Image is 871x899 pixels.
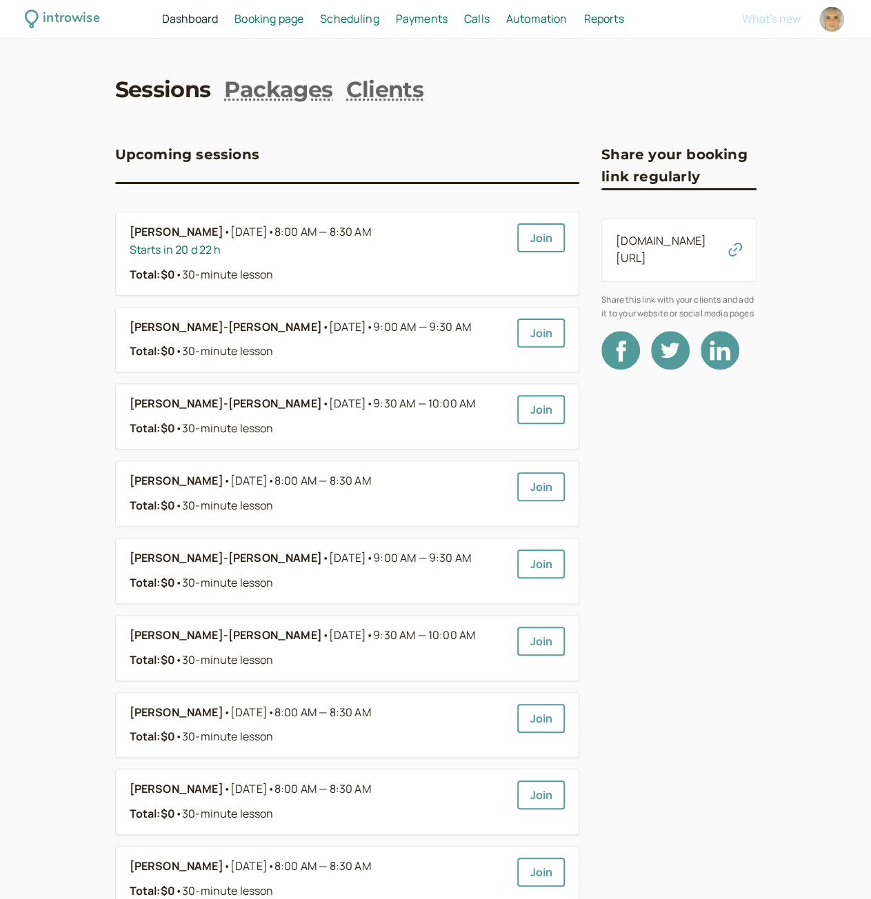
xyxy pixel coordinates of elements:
[517,319,565,347] a: Join
[175,421,182,436] span: •
[517,223,565,252] a: Join
[130,704,223,722] b: [PERSON_NAME]
[224,74,332,105] a: Packages
[396,11,448,26] span: Payments
[130,883,175,898] strong: Total: $0
[175,421,274,436] span: 30-minute lesson
[373,396,475,411] span: 9:30 AM — 10:00 AM
[373,627,475,643] span: 9:30 AM — 10:00 AM
[130,223,223,241] b: [PERSON_NAME]
[329,319,471,336] span: [DATE]
[322,319,329,336] span: •
[175,575,274,590] span: 30-minute lesson
[329,549,471,567] span: [DATE]
[601,293,757,320] span: Share this link with your clients and add it to your website or social media pages
[175,806,182,821] span: •
[130,395,322,413] b: [PERSON_NAME]-[PERSON_NAME]
[175,729,274,744] span: 30-minute lesson
[130,472,223,490] b: [PERSON_NAME]
[130,395,507,438] a: [PERSON_NAME]-[PERSON_NAME]•[DATE]•9:30 AM — 10:00 AMTotal:$0•30-minute lesson
[130,780,223,798] b: [PERSON_NAME]
[130,549,507,592] a: [PERSON_NAME]-[PERSON_NAME]•[DATE]•9:00 AM — 9:30 AMTotal:$0•30-minute lesson
[517,704,565,733] a: Join
[234,10,303,28] a: Booking page
[817,5,846,34] a: Account
[322,549,329,567] span: •
[517,549,565,578] a: Join
[115,74,211,105] a: Sessions
[366,396,373,411] span: •
[517,472,565,501] a: Join
[130,343,175,358] strong: Total: $0
[162,10,218,28] a: Dashboard
[175,267,274,282] span: 30-minute lesson
[268,473,274,488] span: •
[268,858,274,873] span: •
[274,705,371,720] span: 8:00 AM — 8:30 AM
[130,319,322,336] b: [PERSON_NAME]-[PERSON_NAME]
[230,472,371,490] span: [DATE]
[373,319,471,334] span: 9:00 AM — 9:30 AM
[175,652,182,667] span: •
[230,223,371,241] span: [DATE]
[268,705,274,720] span: •
[175,343,182,358] span: •
[517,780,565,809] a: Join
[517,627,565,656] a: Join
[274,473,371,488] span: 8:00 AM — 8:30 AM
[130,472,507,515] a: [PERSON_NAME]•[DATE]•8:00 AM — 8:30 AMTotal:$0•30-minute lesson
[583,10,623,28] a: Reports
[396,10,448,28] a: Payments
[506,10,568,28] a: Automation
[373,550,471,565] span: 9:00 AM — 9:30 AM
[274,224,371,239] span: 8:00 AM — 8:30 AM
[464,11,490,26] span: Calls
[366,627,373,643] span: •
[175,652,274,667] span: 30-minute lesson
[175,729,182,744] span: •
[175,575,182,590] span: •
[130,223,507,284] a: [PERSON_NAME]•[DATE]•8:00 AM — 8:30 AMStarts in 20 d 22 hTotal:$0•30-minute lesson
[130,575,175,590] strong: Total: $0
[230,780,371,798] span: [DATE]
[130,858,223,876] b: [PERSON_NAME]
[162,11,218,26] span: Dashboard
[43,8,99,30] div: introwise
[464,10,490,28] a: Calls
[274,858,371,873] span: 8:00 AM — 8:30 AM
[130,319,507,361] a: [PERSON_NAME]-[PERSON_NAME]•[DATE]•9:00 AM — 9:30 AMTotal:$0•30-minute lesson
[230,858,371,876] span: [DATE]
[223,223,230,241] span: •
[175,883,274,898] span: 30-minute lesson
[322,395,329,413] span: •
[742,12,801,25] button: What's new
[322,627,329,645] span: •
[320,10,379,28] a: Scheduling
[175,267,182,282] span: •
[223,704,230,722] span: •
[517,858,565,887] a: Join
[616,233,706,266] a: [DOMAIN_NAME][URL]
[25,8,100,30] a: introwise
[130,806,175,821] strong: Total: $0
[130,780,507,823] a: [PERSON_NAME]•[DATE]•8:00 AM — 8:30 AMTotal:$0•30-minute lesson
[175,806,274,821] span: 30-minute lesson
[320,11,379,26] span: Scheduling
[230,704,371,722] span: [DATE]
[506,11,568,26] span: Automation
[366,550,373,565] span: •
[115,143,259,165] h3: Upcoming sessions
[223,780,230,798] span: •
[130,729,175,744] strong: Total: $0
[517,395,565,424] a: Join
[802,833,871,899] iframe: Chat Widget
[130,549,322,567] b: [PERSON_NAME]-[PERSON_NAME]
[130,627,507,669] a: [PERSON_NAME]-[PERSON_NAME]•[DATE]•9:30 AM — 10:00 AMTotal:$0•30-minute lesson
[130,704,507,747] a: [PERSON_NAME]•[DATE]•8:00 AM — 8:30 AMTotal:$0•30-minute lesson
[329,627,475,645] span: [DATE]
[175,498,182,513] span: •
[583,11,623,26] span: Reports
[274,781,371,796] span: 8:00 AM — 8:30 AM
[175,498,274,513] span: 30-minute lesson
